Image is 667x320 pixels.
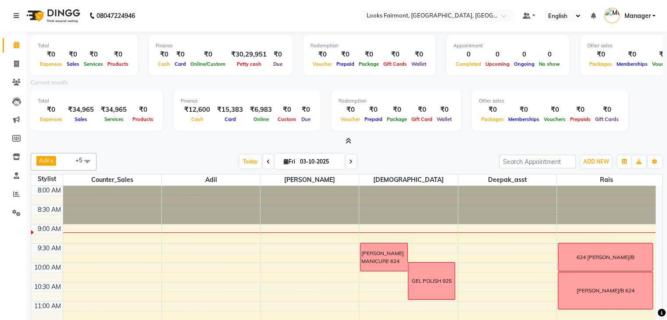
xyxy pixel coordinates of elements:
div: ₹0 [614,50,650,60]
div: ₹0 [64,50,82,60]
span: Upcoming [483,61,512,67]
div: 11:00 AM [32,302,63,311]
div: 0 [512,50,537,60]
div: ₹6,983 [246,105,275,115]
div: ₹0 [542,105,568,115]
div: ₹0 [362,105,385,115]
div: ₹0 [587,50,614,60]
span: Adil [162,174,260,185]
div: Redemption [310,42,428,50]
span: Packages [479,116,506,122]
span: Gift Cards [381,61,409,67]
span: Due [271,61,285,67]
div: ₹0 [334,50,357,60]
div: ₹0 [188,50,228,60]
div: 0 [537,50,562,60]
div: Finance [156,42,285,50]
div: 9:00 AM [36,224,63,234]
input: Search Appointment [499,155,576,168]
span: Memberships [614,61,650,67]
div: ₹0 [409,50,428,60]
div: 10:00 AM [32,263,63,272]
span: Package [357,61,381,67]
span: Expenses [38,116,64,122]
div: ₹0 [381,50,409,60]
span: Card [222,116,238,122]
span: No show [537,61,562,67]
span: Prepaid [362,116,385,122]
div: ₹0 [38,50,64,60]
div: Appointment [453,42,562,50]
label: Current month [31,79,68,87]
span: Gift Card [409,116,435,122]
span: Expenses [38,61,64,67]
div: ₹0 [479,105,506,115]
div: GEL POLISH 925 [412,277,452,285]
span: Package [385,116,409,122]
span: Fri [282,158,297,165]
span: Voucher [310,61,334,67]
div: Redemption [339,97,454,105]
div: ₹0 [339,105,362,115]
span: Prepaids [568,116,593,122]
div: ₹0 [506,105,542,115]
div: [PERSON_NAME] MANICURE 624 [361,249,407,265]
div: ₹0 [568,105,593,115]
span: Due [299,116,313,122]
div: 8:00 AM [36,186,63,195]
div: ₹0 [82,50,105,60]
div: 0 [453,50,483,60]
img: logo [22,4,82,28]
span: Card [172,61,188,67]
span: [DEMOGRAPHIC_DATA] [359,174,457,185]
span: Vouchers [542,116,568,122]
input: 2025-10-03 [297,155,341,168]
span: [PERSON_NAME] [260,174,359,185]
div: ₹34,965 [97,105,130,115]
div: Stylist [31,174,63,184]
span: Packages [587,61,614,67]
span: Sales [72,116,89,122]
div: ₹0 [385,105,409,115]
span: Today [239,155,261,168]
span: ADD NEW [583,158,609,165]
div: ₹0 [298,105,314,115]
span: Manager [624,11,650,21]
span: Deepak_asst [458,174,556,185]
div: 9:30 AM [36,244,63,253]
div: Finance [181,97,314,105]
div: ₹30,29,951 [228,50,270,60]
span: Memberships [506,116,542,122]
span: +5 [75,156,89,164]
span: Completed [453,61,483,67]
span: Petty cash [235,61,264,67]
a: x [50,157,54,164]
div: [PERSON_NAME]/B 624 [577,287,635,295]
span: Counter_Sales [63,174,161,185]
span: Voucher [339,116,362,122]
div: ₹0 [593,105,621,115]
div: ₹15,383 [214,105,246,115]
div: ₹0 [38,105,64,115]
div: ₹0 [156,50,172,60]
button: ADD NEW [581,156,611,168]
span: Adil [39,157,50,164]
b: 08047224946 [96,4,135,28]
div: Total [38,42,131,50]
div: ₹0 [172,50,188,60]
span: Products [105,61,131,67]
span: Wallet [409,61,428,67]
div: Other sales [479,97,621,105]
div: ₹0 [357,50,381,60]
span: Wallet [435,116,454,122]
span: Services [102,116,126,122]
span: Rais [557,174,656,185]
div: 624 [PERSON_NAME]/B [577,253,635,261]
div: ₹0 [105,50,131,60]
span: Prepaid [334,61,357,67]
div: 0 [483,50,512,60]
div: ₹34,965 [64,105,97,115]
span: Services [82,61,105,67]
div: ₹0 [435,105,454,115]
span: Cash [156,61,172,67]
